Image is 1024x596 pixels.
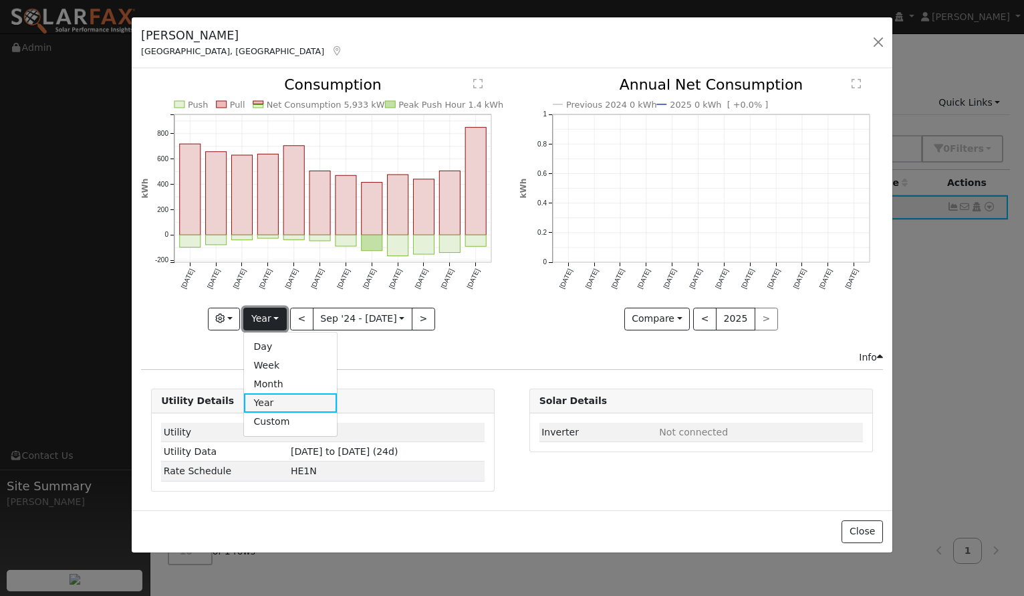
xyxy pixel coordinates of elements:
text: [DATE] [766,268,781,290]
rect: onclick="" [206,235,227,245]
a: Month [244,375,337,393]
text: [DATE] [388,268,403,290]
rect: onclick="" [336,176,356,235]
span: [GEOGRAPHIC_DATA], [GEOGRAPHIC_DATA] [141,46,324,56]
button: Close [842,520,882,543]
td: Utility Data [161,442,288,462]
span: C [291,466,317,476]
text: [DATE] [558,268,573,290]
rect: onclick="" [362,183,382,235]
rect: onclick="" [180,235,201,247]
rect: onclick="" [466,235,487,247]
rect: onclick="" [414,235,434,255]
a: Year [244,393,337,412]
td: Rate Schedule [161,462,288,481]
text: Previous 2024 0 kWh [566,100,657,110]
text: [DATE] [258,268,273,290]
text: 0.4 [537,199,547,207]
rect: onclick="" [362,235,382,252]
text: 0.8 [537,140,547,148]
span: ID: null, authorized: None [659,427,728,437]
text: [DATE] [284,268,299,290]
text: 1 [543,111,547,118]
text: 0.6 [537,170,547,177]
rect: onclick="" [232,235,253,240]
rect: onclick="" [258,235,279,239]
strong: Utility Details [161,395,234,406]
text: [DATE] [688,268,703,290]
rect: onclick="" [414,179,434,235]
text: Push [188,100,209,110]
rect: onclick="" [232,155,253,235]
rect: onclick="" [440,235,461,253]
rect: onclick="" [440,171,461,235]
rect: onclick="" [180,144,201,235]
a: Day [244,337,337,356]
rect: onclick="" [336,235,356,247]
rect: onclick="" [309,171,330,235]
text: [DATE] [466,268,481,290]
rect: onclick="" [283,146,304,235]
rect: onclick="" [309,235,330,241]
text: kWh [519,179,528,199]
rect: onclick="" [283,235,304,240]
text: [DATE] [414,268,429,290]
a: Week [244,356,337,375]
button: Compare [624,308,690,330]
text: [DATE] [610,268,625,290]
strong: Solar Details [539,395,607,406]
button: > [412,308,435,330]
button: < [290,308,313,330]
text: 0 [165,231,169,239]
text: [DATE] [232,268,247,290]
text: [DATE] [662,268,677,290]
rect: onclick="" [388,235,408,256]
button: 2025 [716,308,755,330]
text: Consumption [284,76,382,93]
text: [DATE] [740,268,755,290]
rect: onclick="" [388,175,408,235]
text: kWh [140,179,150,199]
text:  [473,78,483,89]
button: Sep '24 - [DATE] [313,308,412,330]
text: 200 [157,206,168,213]
text: [DATE] [817,268,833,290]
text: -200 [155,257,168,264]
a: Custom [244,413,337,431]
text: 0 [543,259,547,266]
text: [DATE] [791,268,807,290]
text: [DATE] [180,268,195,290]
text: [DATE] [336,268,351,290]
text: [DATE] [636,268,651,290]
text: 0.2 [537,229,547,237]
text: [DATE] [584,268,599,290]
text: Annual Net Consumption [619,76,803,93]
text: Net Consumption 5,933 kWh [267,100,390,110]
text: [DATE] [440,268,455,290]
button: < [693,308,717,330]
text: [DATE] [362,268,377,290]
rect: onclick="" [258,155,279,235]
h5: [PERSON_NAME] [141,27,343,44]
text: 600 [157,155,168,163]
text:  [852,78,861,89]
button: Year [243,308,286,330]
span: [DATE] to [DATE] (24d) [291,446,398,457]
text: 800 [157,130,168,137]
text: 2025 0 kWh [ +0.0% ] [670,100,768,110]
rect: onclick="" [206,152,227,235]
text: [DATE] [309,268,325,290]
td: Utility [161,423,288,442]
span: ID: 17332869, authorized: 09/26/25 [291,427,317,437]
a: Map [331,45,343,56]
text: 400 [157,181,168,188]
text: [DATE] [714,268,729,290]
rect: onclick="" [466,128,487,235]
td: Inverter [539,423,657,442]
text: [DATE] [206,268,221,290]
text: Peak Push Hour 1.4 kWh [399,100,504,110]
text: [DATE] [844,268,859,290]
div: Info [859,351,883,365]
text: Pull [230,100,245,110]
